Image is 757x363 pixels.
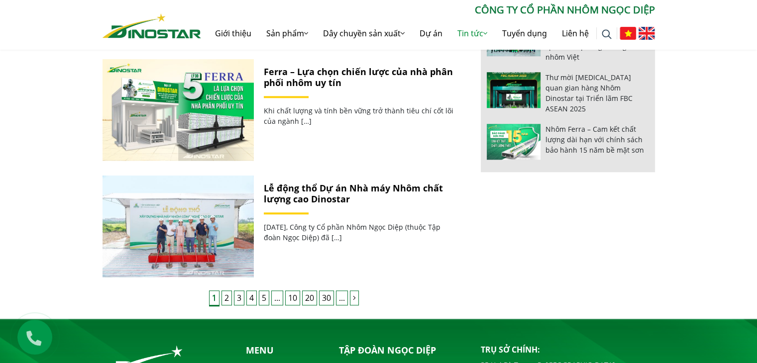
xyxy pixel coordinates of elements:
a: Sản phẩm [259,17,316,49]
a: 20 [302,290,317,305]
a: Thư mời [MEDICAL_DATA] quan gian hàng Nhôm Dinostar tại Triển lãm FBC ASEAN 2025 [545,73,633,113]
a: 2 [221,290,232,305]
a: Trang sau [350,290,359,305]
img: search [602,29,612,39]
p: Trụ sở chính: [481,344,655,356]
img: Tiếng Việt [620,27,636,40]
span: ... [271,290,283,305]
a: 30 [319,290,334,305]
a: Giới thiệu [208,17,259,49]
img: English [639,27,655,40]
a: Lễ động thổ Dự án Nhà máy Nhôm chất lượng cao Dinostar [103,176,254,277]
p: Menu [246,344,323,357]
a: 10 [285,290,300,305]
img: Nhôm Dinostar [103,13,201,38]
a: Tuyển dụng [495,17,554,49]
span: 1 [209,290,219,306]
a: Dự án [412,17,450,49]
p: [DATE], Công ty Cổ phần Nhôm Ngọc Diệp (thuộc Tập đoàn Ngọc Diệp) đã […] [264,222,456,243]
a: 5 [259,290,269,305]
a: 4 [246,290,257,305]
a: Tin tức [450,17,495,49]
p: Khi chất lượng và tính bền vững trở thành tiêu chí cốt lõi của ngành […] [264,105,456,126]
a: Ferra – Lựa chọn chiến lược của nhà phân phối nhôm uy tín [264,66,453,89]
a: Nhôm Ferra – Cam kết chất lượng dài hạn với chính sách bảo hành 15 năm bề mặt sơn [545,124,644,155]
img: Nhôm Ferra – Cam kết chất lượng dài hạn với chính sách bảo hành 15 năm bề mặt sơn [487,124,541,160]
img: Thư mời tham quan gian hàng Nhôm Dinostar tại Triển lãm FBC ASEAN 2025 [487,72,541,108]
a: 3 [234,290,244,305]
img: Lễ động thổ Dự án Nhà máy Nhôm chất lượng cao Dinostar [102,176,253,277]
a: Dây chuyền sản xuất [316,17,412,49]
a: Ferra – Lựa chọn chiến lược của nhà phân phối nhôm uy tín [103,59,254,161]
span: ... [336,290,348,305]
a: Liên hệ [554,17,596,49]
img: Ferra – Lựa chọn chiến lược của nhà phân phối nhôm uy tín [102,59,253,161]
p: CÔNG TY CỔ PHẦN NHÔM NGỌC DIỆP [201,2,655,17]
p: Tập đoàn Ngọc Diệp [339,344,466,357]
a: Lễ động thổ Dự án Nhà máy Nhôm chất lượng cao Dinostar [264,182,443,205]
